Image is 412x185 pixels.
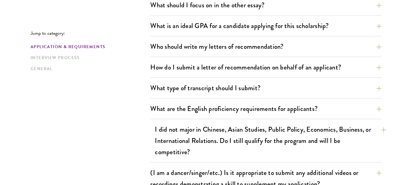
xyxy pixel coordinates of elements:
[150,81,381,95] button: What type of transcript should I submit?
[150,102,381,116] button: What are the English proficiency requirements for applicants?
[31,30,150,36] p: Jump to category:
[31,44,147,50] a: Application & Requirements
[31,66,147,72] a: General
[150,40,381,53] button: Who should write my letters of recommendation?
[155,123,386,159] button: I did not major in Chinese, Asian Studies, Public Policy, Economics, Business, or International R...
[31,55,147,61] a: Interview Process
[150,19,381,33] button: What is an ideal GPA for a candidate applying for this scholarship?
[150,60,381,74] button: How do I submit a letter of recommendation on behalf of an applicant?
